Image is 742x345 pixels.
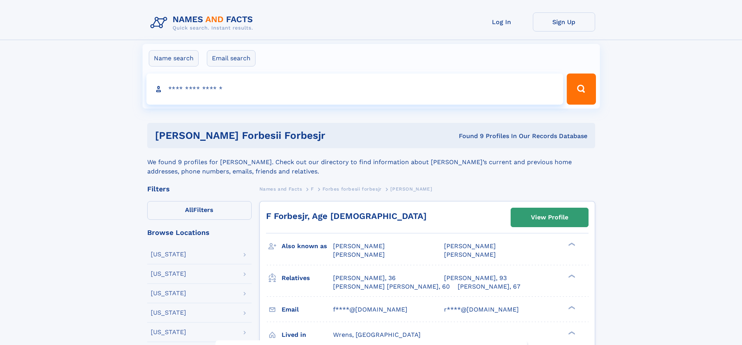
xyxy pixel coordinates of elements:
label: Email search [207,50,256,67]
a: Names and Facts [259,184,302,194]
a: [PERSON_NAME], 67 [458,282,520,291]
a: Log In [471,12,533,32]
img: Logo Names and Facts [147,12,259,33]
label: Name search [149,50,199,67]
div: Found 9 Profiles In Our Records Database [392,132,587,140]
div: Browse Locations [147,229,252,236]
span: All [185,206,193,214]
h3: Email [282,303,333,316]
span: [PERSON_NAME] [444,251,496,258]
a: [PERSON_NAME], 36 [333,274,396,282]
h3: Also known as [282,240,333,253]
a: View Profile [511,208,588,227]
span: Wrens, [GEOGRAPHIC_DATA] [333,331,421,338]
div: ❯ [566,273,576,278]
a: [PERSON_NAME] [PERSON_NAME], 60 [333,282,450,291]
a: Sign Up [533,12,595,32]
input: search input [146,74,564,105]
span: Forbes forbesii forbesjr [323,186,381,192]
div: [US_STATE] [151,271,186,277]
div: [US_STATE] [151,310,186,316]
button: Search Button [567,74,596,105]
div: ❯ [566,242,576,247]
h3: Relatives [282,271,333,285]
div: [US_STATE] [151,329,186,335]
span: [PERSON_NAME] [444,242,496,250]
div: ❯ [566,330,576,335]
label: Filters [147,201,252,220]
span: [PERSON_NAME] [333,251,385,258]
a: F Forbesjr, Age [DEMOGRAPHIC_DATA] [266,211,427,221]
div: [US_STATE] [151,251,186,257]
div: View Profile [531,208,568,226]
div: [US_STATE] [151,290,186,296]
a: Forbes forbesii forbesjr [323,184,381,194]
a: [PERSON_NAME], 93 [444,274,507,282]
h1: [PERSON_NAME] Forbesii Forbesjr [155,131,392,140]
span: F [311,186,314,192]
span: [PERSON_NAME] [333,242,385,250]
div: Filters [147,186,252,193]
a: F [311,184,314,194]
span: [PERSON_NAME] [390,186,432,192]
h3: Lived in [282,328,333,341]
div: ❯ [566,305,576,310]
div: We found 9 profiles for [PERSON_NAME]. Check out our directory to find information about [PERSON_... [147,148,595,176]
